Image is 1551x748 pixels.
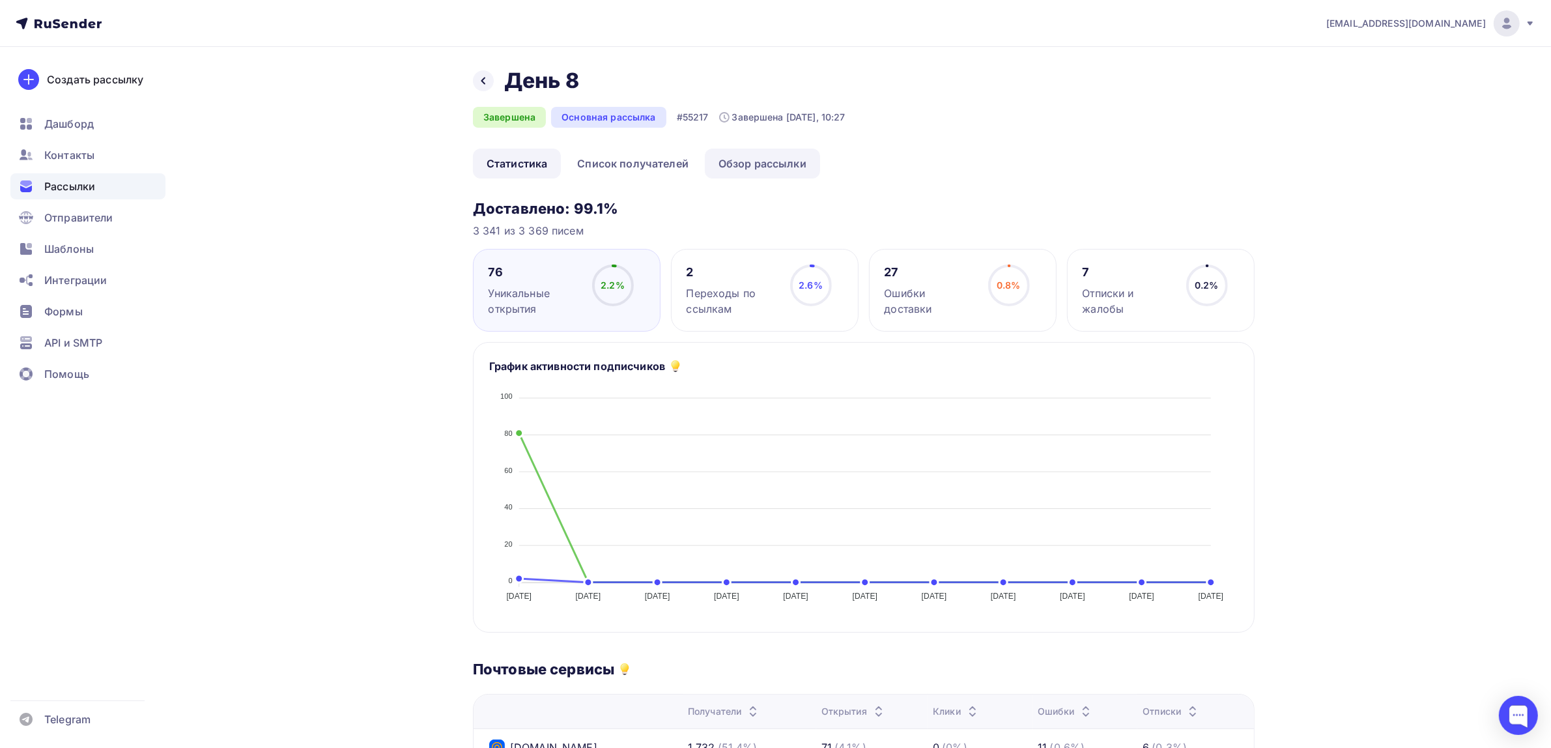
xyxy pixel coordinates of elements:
[1083,265,1174,280] div: 7
[563,149,702,179] a: Список получателей
[44,116,94,132] span: Дашборд
[10,173,165,199] a: Рассылки
[576,592,601,601] tspan: [DATE]
[44,179,95,194] span: Рассылки
[922,592,947,601] tspan: [DATE]
[44,272,107,288] span: Интеграции
[44,241,94,257] span: Шаблоны
[601,280,625,291] span: 2.2%
[719,111,846,124] div: Завершена [DATE], 10:27
[1083,285,1174,317] div: Отписки и жалобы
[44,210,113,225] span: Отправители
[473,199,1255,218] h3: Доставлено: 99.1%
[1060,592,1085,601] tspan: [DATE]
[799,280,823,291] span: 2.6%
[997,280,1021,291] span: 0.8%
[10,111,165,137] a: Дашборд
[677,111,709,124] div: #55217
[473,223,1255,238] div: 3 341 из 3 369 писем
[10,236,165,262] a: Шаблоны
[991,592,1016,601] tspan: [DATE]
[705,149,820,179] a: Обзор рассылки
[783,592,808,601] tspan: [DATE]
[885,285,976,317] div: Ошибки доставки
[687,285,778,317] div: Переходы по ссылкам
[489,265,580,280] div: 76
[645,592,670,601] tspan: [DATE]
[10,298,165,324] a: Формы
[44,366,89,382] span: Помощь
[687,265,778,280] div: 2
[10,142,165,168] a: Контакты
[44,335,102,351] span: API и SMTP
[44,304,83,319] span: Формы
[10,205,165,231] a: Отправители
[504,429,513,437] tspan: 80
[1195,280,1219,291] span: 0.2%
[885,265,976,280] div: 27
[1326,17,1486,30] span: [EMAIL_ADDRESS][DOMAIN_NAME]
[933,705,980,718] div: Клики
[1326,10,1535,36] a: [EMAIL_ADDRESS][DOMAIN_NAME]
[473,660,614,678] h3: Почтовые сервисы
[500,393,513,401] tspan: 100
[489,358,665,374] h5: График активности подписчиков
[1038,705,1094,718] div: Ошибки
[504,540,513,548] tspan: 20
[473,107,546,128] div: Завершена
[551,107,666,128] div: Основная рассылка
[44,147,94,163] span: Контакты
[47,72,143,87] div: Создать рассылку
[688,705,761,718] div: Получатели
[473,149,561,179] a: Статистика
[504,503,513,511] tspan: 40
[504,68,579,94] h2: День 8
[509,577,513,585] tspan: 0
[1143,705,1201,718] div: Отписки
[1129,592,1154,601] tspan: [DATE]
[504,467,513,474] tspan: 60
[853,592,878,601] tspan: [DATE]
[714,592,739,601] tspan: [DATE]
[489,285,580,317] div: Уникальные открытия
[44,712,91,727] span: Telegram
[506,592,532,601] tspan: [DATE]
[1199,592,1224,601] tspan: [DATE]
[821,705,887,718] div: Открытия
